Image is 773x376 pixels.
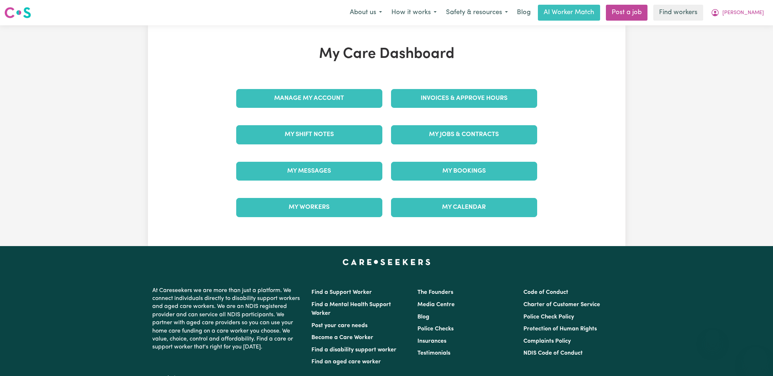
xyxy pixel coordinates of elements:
[417,302,455,308] a: Media Centre
[538,5,600,21] a: AI Worker Match
[523,314,574,320] a: Police Check Policy
[417,350,450,356] a: Testimonials
[523,338,571,344] a: Complaints Policy
[722,9,764,17] span: [PERSON_NAME]
[236,162,382,181] a: My Messages
[387,5,441,20] button: How it works
[744,347,767,370] iframe: Button to launch messaging window
[523,350,583,356] a: NDIS Code of Conduct
[705,330,720,344] iframe: Close message
[4,4,31,21] a: Careseekers logo
[417,338,446,344] a: Insurances
[311,359,381,365] a: Find an aged care worker
[417,314,429,320] a: Blog
[513,5,535,21] a: Blog
[236,198,382,217] a: My Workers
[236,125,382,144] a: My Shift Notes
[706,5,769,20] button: My Account
[441,5,513,20] button: Safety & resources
[653,5,703,21] a: Find workers
[311,347,396,353] a: Find a disability support worker
[311,323,368,329] a: Post your care needs
[311,290,372,295] a: Find a Support Worker
[417,326,454,332] a: Police Checks
[391,198,537,217] a: My Calendar
[232,46,541,63] h1: My Care Dashboard
[236,89,382,108] a: Manage My Account
[391,89,537,108] a: Invoices & Approve Hours
[391,125,537,144] a: My Jobs & Contracts
[311,335,373,341] a: Become a Care Worker
[391,162,537,181] a: My Bookings
[343,259,430,265] a: Careseekers home page
[345,5,387,20] button: About us
[152,284,303,354] p: At Careseekers we are more than just a platform. We connect individuals directly to disability su...
[311,302,391,316] a: Find a Mental Health Support Worker
[417,290,453,295] a: The Founders
[4,6,31,19] img: Careseekers logo
[523,290,568,295] a: Code of Conduct
[606,5,647,21] a: Post a job
[523,326,597,332] a: Protection of Human Rights
[523,302,600,308] a: Charter of Customer Service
